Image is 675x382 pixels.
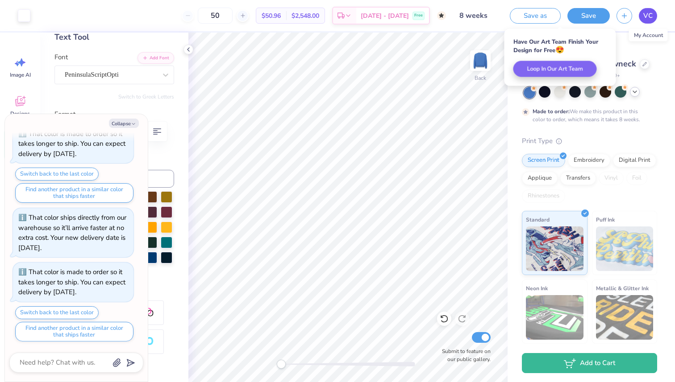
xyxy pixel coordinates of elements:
div: Applique [522,172,558,185]
label: Format [54,109,174,119]
img: Metallic & Glitter Ink [596,295,654,340]
span: 😍 [555,45,564,55]
img: Puff Ink [596,226,654,271]
label: Submit to feature on our public gallery. [437,347,491,363]
button: Add Font [137,52,174,64]
button: Find another product in a similar color that ships faster [15,183,133,203]
div: Have Our Art Team Finish Your Design for Free [513,38,607,54]
label: Font [54,52,68,62]
span: VC [643,11,653,21]
span: Metallic & Glitter Ink [596,283,649,293]
div: Accessibility label [277,360,286,369]
button: Collapse [109,119,139,128]
div: Transfers [560,172,596,185]
button: Switch back to the last color [15,168,99,181]
span: Designs [10,110,30,117]
input: – – [198,8,233,24]
div: Back [475,74,486,82]
span: $50.96 [262,11,281,21]
div: We make this product in this color to order, which means it takes 8 weeks. [533,107,642,123]
button: Save as [510,8,561,24]
strong: Made to order: [533,108,570,115]
div: Print Type [522,136,657,146]
button: Save [567,8,610,24]
div: Screen Print [522,154,565,167]
button: Find another product in a similar color that ships faster [15,322,133,341]
div: Vinyl [599,172,624,185]
div: Embroidery [568,154,610,167]
img: Neon Ink [526,295,583,340]
span: Neon Ink [526,283,548,293]
div: That color is made to order so it takes longer to ship. You can expect delivery by [DATE]. [18,129,125,158]
img: Standard [526,226,583,271]
span: $2,548.00 [292,11,319,21]
div: Rhinestones [522,189,565,203]
span: [DATE] - [DATE] [361,11,409,21]
div: Text Tool [54,31,174,43]
input: Untitled Design [453,7,496,25]
div: Foil [626,172,647,185]
span: Free [414,12,423,19]
div: My Account [629,29,668,41]
button: Switch back to the last color [15,306,99,319]
span: Image AI [10,71,31,78]
div: That color ships directly from our warehouse so it’ll arrive faster at no extra cost. Your new de... [18,213,126,252]
button: Add to Cart [522,353,657,373]
span: Puff Ink [596,215,615,224]
button: Loop In Our Art Team [513,61,597,77]
a: VC [639,8,657,24]
img: Back [471,52,489,70]
span: Standard [526,215,550,224]
button: Switch to Greek Letters [118,93,174,100]
div: That color is made to order so it takes longer to ship. You can expect delivery by [DATE]. [18,267,125,296]
div: Digital Print [613,154,656,167]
